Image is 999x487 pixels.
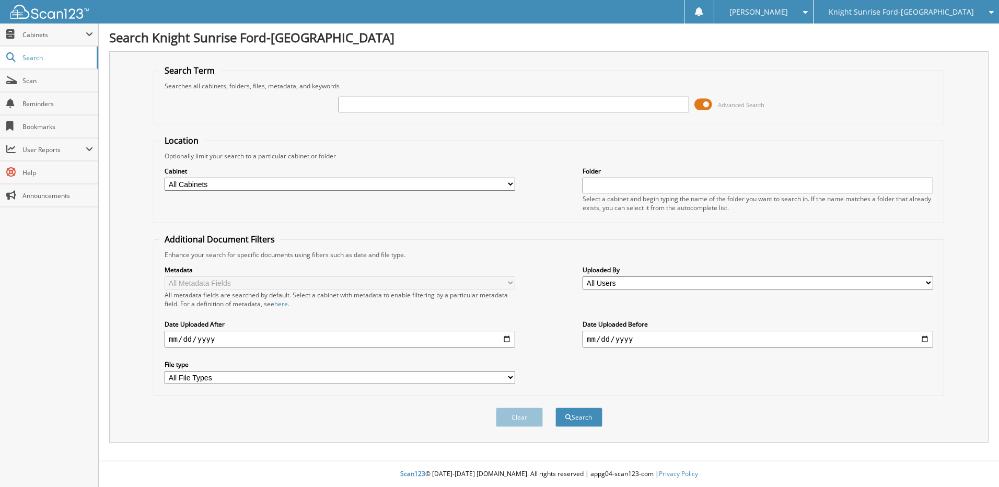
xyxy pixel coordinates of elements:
span: Search [22,53,91,62]
label: Date Uploaded Before [583,320,933,329]
span: Scan [22,76,93,85]
div: Select a cabinet and begin typing the name of the folder you want to search in. If the name match... [583,194,933,212]
input: end [583,331,933,347]
div: All metadata fields are searched by default. Select a cabinet with metadata to enable filtering b... [165,291,515,308]
span: Knight Sunrise Ford-[GEOGRAPHIC_DATA] [829,9,974,15]
span: User Reports [22,145,86,154]
div: Enhance your search for specific documents using filters such as date and file type. [159,250,938,259]
input: start [165,331,515,347]
label: Cabinet [165,167,515,176]
label: Folder [583,167,933,176]
h1: Search Knight Sunrise Ford-[GEOGRAPHIC_DATA] [109,29,989,46]
legend: Additional Document Filters [159,234,280,245]
button: Search [555,408,602,427]
a: Privacy Policy [659,469,698,478]
span: Announcements [22,191,93,200]
iframe: Chat Widget [947,437,999,487]
button: Clear [496,408,543,427]
div: Searches all cabinets, folders, files, metadata, and keywords [159,82,938,90]
span: Scan123 [400,469,425,478]
a: here [274,299,288,308]
div: © [DATE]-[DATE] [DOMAIN_NAME]. All rights reserved | appg04-scan123-com | [99,461,999,487]
label: Metadata [165,265,515,274]
span: Help [22,168,93,177]
span: Advanced Search [718,101,764,109]
img: scan123-logo-white.svg [10,5,89,19]
label: Date Uploaded After [165,320,515,329]
label: Uploaded By [583,265,933,274]
legend: Location [159,135,204,146]
div: Optionally limit your search to a particular cabinet or folder [159,152,938,160]
legend: Search Term [159,65,220,76]
span: Reminders [22,99,93,108]
span: [PERSON_NAME] [729,9,788,15]
span: Cabinets [22,30,86,39]
label: File type [165,360,515,369]
span: Bookmarks [22,122,93,131]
